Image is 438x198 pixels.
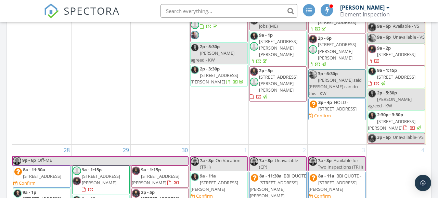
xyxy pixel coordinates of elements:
img: 4img_1144.jpg [368,90,376,98]
span: SPECTORA [64,3,120,18]
a: SPECTORA [44,9,120,24]
a: 9a - 1p [STREET_ADDRESS][PERSON_NAME][PERSON_NAME] [249,31,307,66]
a: 2p - 6p [STREET_ADDRESS][PERSON_NAME][PERSON_NAME] [308,34,366,69]
span: 9a - 1p [23,189,36,195]
a: 9a - 11a [STREET_ADDRESS][PERSON_NAME] [191,173,238,192]
img: 4img_1144.jpg [191,66,199,74]
span: 9a - 6p [377,34,391,40]
span: [PERSON_NAME] agreed - KW [368,96,412,109]
span: Available - VS [393,23,419,29]
span: 2:30p - 3:30p [377,111,403,118]
input: Search everything... [160,4,297,18]
span: 3p - 6p [377,134,391,140]
a: 2p - 6:45p [STREET_ADDRESS] [190,9,248,42]
img: 4img_1144.jpg [368,111,376,120]
img: 4img_1144.jpg [191,173,199,181]
a: 9a - 1:15p [STREET_ADDRESS] [368,66,425,88]
a: Confirm [309,113,331,119]
a: 9a - 1:15p [STREET_ADDRESS][PERSON_NAME] [131,166,189,188]
span: [STREET_ADDRESS][PERSON_NAME] [191,180,238,192]
div: Open Intercom Messenger [415,175,431,191]
a: Go to October 4, 2025 [420,145,426,156]
a: 9a - 2p [STREET_ADDRESS] [368,44,425,66]
span: Available for 2 jobs (ME) [259,16,303,29]
a: 9a - 1:15p [STREET_ADDRESS][PERSON_NAME] [72,166,130,194]
span: 8a - 11:30a [23,167,45,173]
span: 7a - 8p [259,157,273,163]
div: Confirm [19,180,36,186]
span: [STREET_ADDRESS][PERSON_NAME] [368,118,415,131]
img: thomas_head_shot.jpeg [250,157,258,166]
span: 3p - 4p [318,99,332,105]
img: 2img_1122.jpg [132,189,140,198]
a: Confirm [13,180,36,186]
img: iphone_pictures_193.png [309,70,317,79]
a: 9a - 2p [STREET_ADDRESS] [368,45,415,64]
a: 2p - 6:45p [STREET_ADDRESS] [200,10,238,29]
span: 2p - 6p [318,35,332,41]
a: 2p - 6p [STREET_ADDRESS][PERSON_NAME][PERSON_NAME] [309,35,356,67]
div: Element Inspection [340,11,390,18]
div: [PERSON_NAME] [340,4,385,11]
a: 12:30p - 2p [STREET_ADDRESS] [309,13,356,32]
span: Available for Two Inspections (TRH) [318,157,363,170]
a: 2p - 5p [STREET_ADDRESS][PERSON_NAME][PERSON_NAME] [249,66,307,102]
span: [STREET_ADDRESS][PERSON_NAME][PERSON_NAME] [318,41,356,61]
img: 2img_1122.jpg [73,177,81,185]
span: [PERSON_NAME] agreed - KW [191,50,234,63]
a: 2:30p - 3:30p [STREET_ADDRESS][PERSON_NAME] [368,110,425,133]
img: 2img_1122.jpg [309,35,317,43]
img: 2img_1122.jpg [368,134,376,143]
span: 7a - 8p [200,157,214,163]
a: Go to September 30, 2025 [180,145,189,156]
span: 9a - 1:15p [82,167,102,173]
a: 9a - 1:15p [STREET_ADDRESS][PERSON_NAME] [82,167,120,193]
span: Unavailable - VS [393,34,425,40]
img: 2img_1122.jpg [368,45,376,53]
span: [STREET_ADDRESS][PERSON_NAME] [191,72,238,85]
div: Confirm [314,113,331,118]
img: 2img_1122.jpg [250,67,258,76]
img: 4img_1144.jpg [250,32,258,40]
span: 9a - 11a [200,173,216,179]
span: 2p - 5:30p [377,90,397,96]
span: 9a - 1:15p [377,67,397,73]
img: default-user-f0147aede5fd5fa78ca7ade42f37bd4542148d508eef1c3d3ea960f66861d68b.jpg [73,167,81,175]
a: 3p - 4p HOLD - [STREET_ADDRESS] Confirm [308,98,366,120]
span: Off-ME [38,157,52,163]
a: 9a - 1p [STREET_ADDRESS][PERSON_NAME][PERSON_NAME] [250,32,297,64]
span: Unavailable (CP) [259,157,298,170]
span: 2p - 5p [259,67,273,74]
span: 3p - 6:30p [318,70,338,77]
span: On Vacation (TRH) [200,157,241,170]
img: thomas_head_shot.jpeg [13,157,21,165]
span: [STREET_ADDRESS] [200,17,238,23]
a: 8a - 11:30a [STREET_ADDRESS] [23,167,61,179]
span: [STREET_ADDRESS][PERSON_NAME][PERSON_NAME] [259,38,297,57]
img: default-user-f0147aede5fd5fa78ca7ade42f37bd4542148d508eef1c3d3ea960f66861d68b.jpg [191,21,199,29]
span: 9p - 6p [22,157,36,165]
span: [STREET_ADDRESS] [318,19,356,25]
img: thomas_head_shot.jpeg [191,157,199,166]
a: Go to October 2, 2025 [301,145,307,156]
img: 4img_1144.jpg [191,43,199,52]
span: [STREET_ADDRESS][PERSON_NAME] [132,173,179,186]
span: [STREET_ADDRESS] [23,173,61,179]
a: 2:30p - 3:30p [STREET_ADDRESS][PERSON_NAME] [368,111,422,131]
a: Go to October 1, 2025 [243,145,248,156]
span: 8a - 11a [318,173,334,179]
img: 2img_1122.jpg [368,23,376,31]
span: 2p - 3:30p [200,66,220,72]
a: 8a - 11a BBI QUOTE - [STREET_ADDRESS][PERSON_NAME] [309,173,361,192]
a: 2p - 3:30p [STREET_ADDRESS][PERSON_NAME] [190,65,248,87]
span: HOLD - [STREET_ADDRESS] [318,99,357,112]
a: Go to September 28, 2025 [62,145,71,156]
a: 2p - 3:30p [STREET_ADDRESS][PERSON_NAME] [191,66,245,85]
span: 9a - 1:15p [141,167,161,173]
img: 4img_1144.jpg [13,189,22,198]
span: [STREET_ADDRESS] [377,74,415,80]
span: [PERSON_NAME] said [PERSON_NAME] can do this - KW [309,77,362,96]
a: 3p - 4p HOLD - [STREET_ADDRESS] [318,99,357,112]
a: 2p - 5p [STREET_ADDRESS][PERSON_NAME][PERSON_NAME] [250,67,297,100]
span: [STREET_ADDRESS] [377,51,415,57]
